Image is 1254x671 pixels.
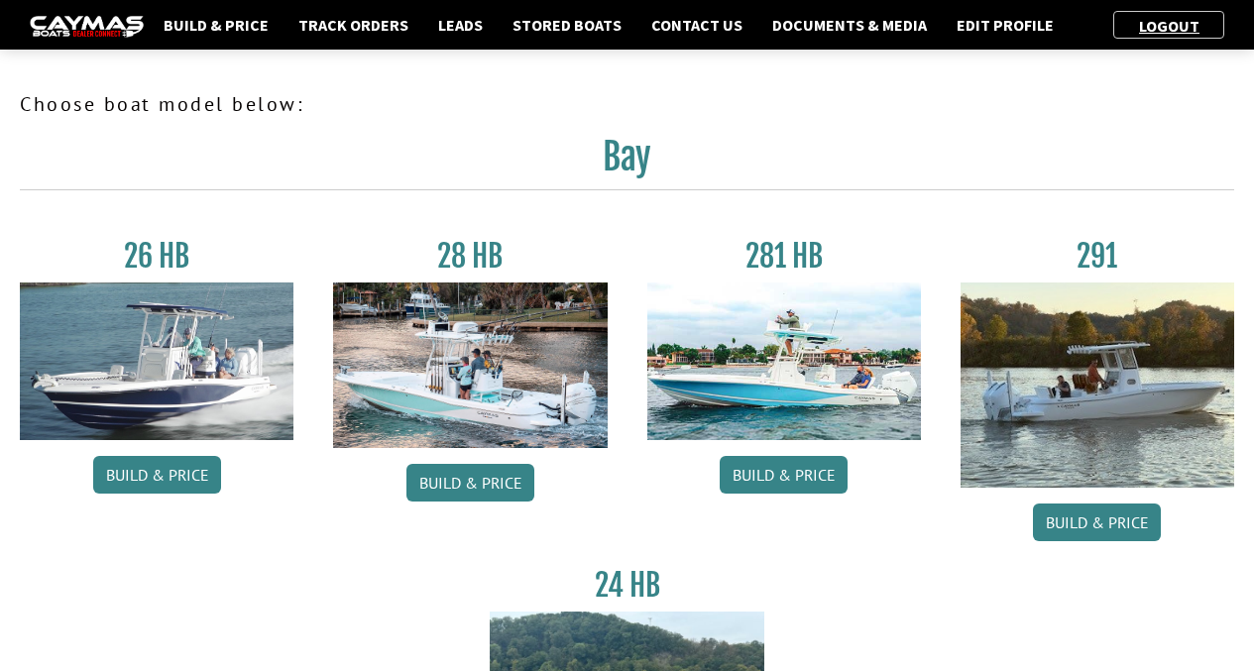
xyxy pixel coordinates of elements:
[20,238,293,275] h3: 26 HB
[720,456,848,494] a: Build & Price
[1033,503,1161,541] a: Build & Price
[647,282,921,440] img: 28-hb-twin.jpg
[333,238,607,275] h3: 28 HB
[428,12,493,38] a: Leads
[93,456,221,494] a: Build & Price
[30,16,144,37] img: caymas-dealer-connect-2ed40d3bc7270c1d8d7ffb4b79bf05adc795679939227970def78ec6f6c03838.gif
[503,12,631,38] a: Stored Boats
[961,238,1234,275] h3: 291
[20,89,1234,119] p: Choose boat model below:
[406,464,534,502] a: Build & Price
[288,12,418,38] a: Track Orders
[762,12,937,38] a: Documents & Media
[641,12,752,38] a: Contact Us
[20,135,1234,190] h2: Bay
[1129,16,1209,36] a: Logout
[647,238,921,275] h3: 281 HB
[947,12,1064,38] a: Edit Profile
[20,282,293,440] img: 26_new_photo_resized.jpg
[490,567,763,604] h3: 24 HB
[333,282,607,448] img: 28_hb_thumbnail_for_caymas_connect.jpg
[961,282,1234,488] img: 291_Thumbnail.jpg
[154,12,279,38] a: Build & Price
